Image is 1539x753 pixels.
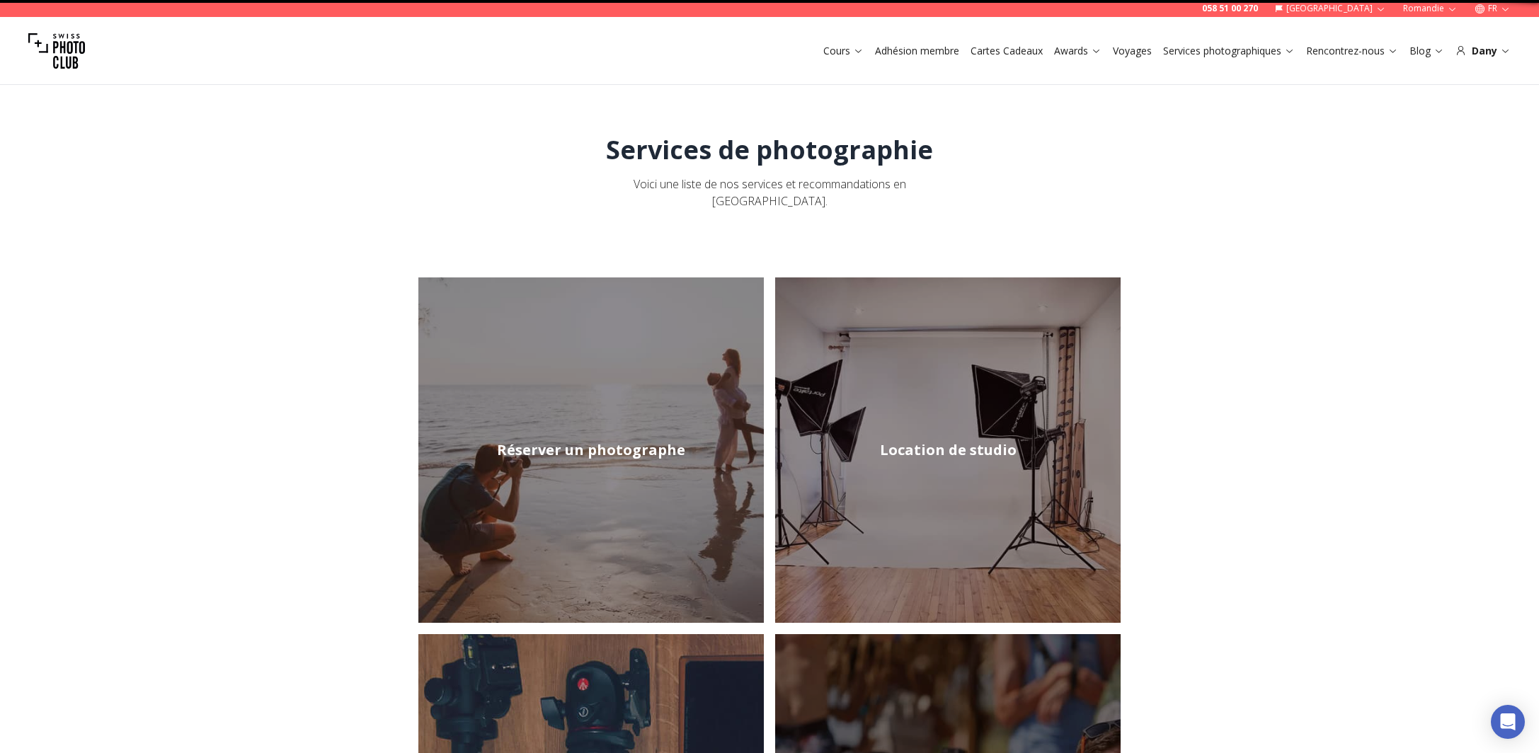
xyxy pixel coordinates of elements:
h2: Location de studio [880,440,1017,460]
a: Blog [1409,44,1444,58]
span: Voici une liste de nos services et recommandations en [GEOGRAPHIC_DATA]. [634,176,906,209]
a: 058 51 00 270 [1202,3,1258,14]
button: Blog [1404,41,1450,61]
button: Services photographiques [1157,41,1300,61]
div: Dany [1455,44,1511,58]
button: Cartes Cadeaux [965,41,1048,61]
img: Réserver un photographe [418,277,764,623]
h1: Services de photographie [606,136,933,164]
button: Cours [818,41,869,61]
div: Open Intercom Messenger [1491,705,1525,739]
a: Cartes Cadeaux [971,44,1043,58]
button: Adhésion membre [869,41,965,61]
a: Voyages [1113,44,1152,58]
button: Rencontrez-nous [1300,41,1404,61]
h2: Réserver un photographe [497,440,685,460]
button: Voyages [1107,41,1157,61]
a: Adhésion membre [875,44,959,58]
img: Location de studio [775,277,1121,623]
button: Awards [1048,41,1107,61]
a: Awards [1054,44,1102,58]
a: Rencontrez-nous [1306,44,1398,58]
img: Swiss photo club [28,23,85,79]
a: Services photographiques [1163,44,1295,58]
a: Cours [823,44,864,58]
